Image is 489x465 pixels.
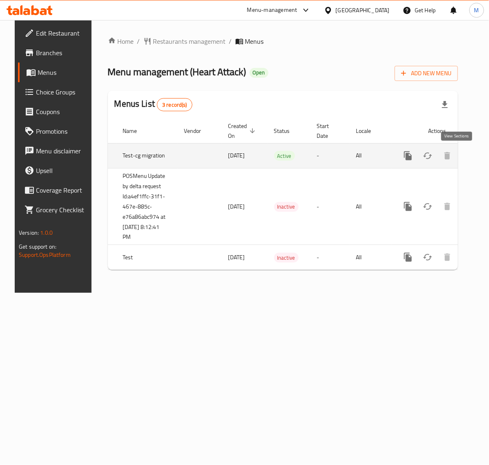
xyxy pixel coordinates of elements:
[36,185,90,195] span: Coverage Report
[274,202,299,212] div: Inactive
[274,202,299,211] span: Inactive
[250,68,268,78] div: Open
[116,143,178,168] td: Test-cg migration
[274,126,301,136] span: Status
[19,249,71,260] a: Support.OpsPlatform
[18,121,96,141] a: Promotions
[143,36,226,46] a: Restaurants management
[228,201,245,212] span: [DATE]
[401,68,451,79] span: Add New Menu
[36,126,90,136] span: Promotions
[36,28,90,38] span: Edit Restaurant
[457,247,477,267] a: View Sections
[229,36,232,46] li: /
[18,102,96,121] a: Coupons
[336,6,390,15] div: [GEOGRAPHIC_DATA]
[438,146,457,166] button: Delete menu
[18,63,96,82] a: Menus
[435,95,455,115] div: Export file
[398,146,418,166] button: more
[36,205,90,215] span: Grocery Checklist
[228,121,258,141] span: Created On
[350,143,392,168] td: All
[310,245,350,270] td: -
[157,98,192,111] div: Total records count
[356,126,382,136] span: Locale
[392,119,483,144] th: Actions
[38,67,90,77] span: Menus
[137,36,140,46] li: /
[438,197,457,216] button: Delete menu
[350,168,392,245] td: All
[418,197,438,216] button: Change Status
[274,151,295,161] span: Active
[247,5,297,15] div: Menu-management
[123,126,148,136] span: Name
[245,36,264,46] span: Menus
[18,200,96,220] a: Grocery Checklist
[18,43,96,63] a: Branches
[153,36,226,46] span: Restaurants management
[18,82,96,102] a: Choice Groups
[250,69,268,76] span: Open
[398,247,418,267] button: more
[40,227,53,238] span: 1.0.0
[184,126,212,136] span: Vendor
[418,146,438,166] button: Change Status
[310,168,350,245] td: -
[36,48,90,58] span: Branches
[116,245,178,270] td: Test
[418,247,438,267] button: Change Status
[19,241,56,252] span: Get support on:
[36,87,90,97] span: Choice Groups
[395,66,458,81] button: Add New Menu
[114,98,192,111] h2: Menus List
[77,119,483,270] table: enhanced table
[19,227,39,238] span: Version:
[310,143,350,168] td: -
[116,168,178,245] td: POSMenu Update by delta request Id:a4ef1ffc-31f1-467e-885c-e76a86abc974 at [DATE] 8:12:41 PM
[317,121,340,141] span: Start Date
[18,141,96,161] a: Menu disclaimer
[474,6,479,15] span: M
[157,101,192,109] span: 3 record(s)
[228,150,245,161] span: [DATE]
[108,36,458,46] nav: breadcrumb
[108,36,134,46] a: Home
[108,63,246,81] span: Menu management ( Heart Attack )
[36,166,90,175] span: Upsell
[228,252,245,263] span: [DATE]
[36,107,90,117] span: Coupons
[18,23,96,43] a: Edit Restaurant
[18,161,96,180] a: Upsell
[350,245,392,270] td: All
[36,146,90,156] span: Menu disclaimer
[274,253,299,263] span: Inactive
[398,197,418,216] button: more
[18,180,96,200] a: Coverage Report
[457,197,477,216] a: View Sections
